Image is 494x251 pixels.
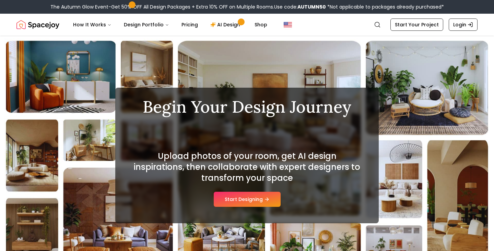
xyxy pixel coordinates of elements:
[132,151,362,184] h2: Upload photos of your room, get AI design inspirations, then collaborate with expert designers to...
[297,3,326,10] b: AUTUMN50
[68,18,117,32] button: How It Works
[249,18,273,32] a: Shop
[214,192,281,207] button: Start Designing
[118,18,175,32] button: Design Portfolio
[16,18,59,32] a: Spacejoy
[132,99,362,115] h1: Begin Your Design Journey
[390,18,443,31] a: Start Your Project
[68,18,273,32] nav: Main
[274,3,326,10] span: Use code:
[326,3,444,10] span: *Not applicable to packages already purchased*
[449,18,478,31] a: Login
[205,18,248,32] a: AI Design
[16,14,478,36] nav: Global
[176,18,203,32] a: Pricing
[50,3,444,10] div: The Autumn Glow Event-Get 50% OFF All Design Packages + Extra 10% OFF on Multiple Rooms.
[16,18,59,32] img: Spacejoy Logo
[284,21,292,29] img: United States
